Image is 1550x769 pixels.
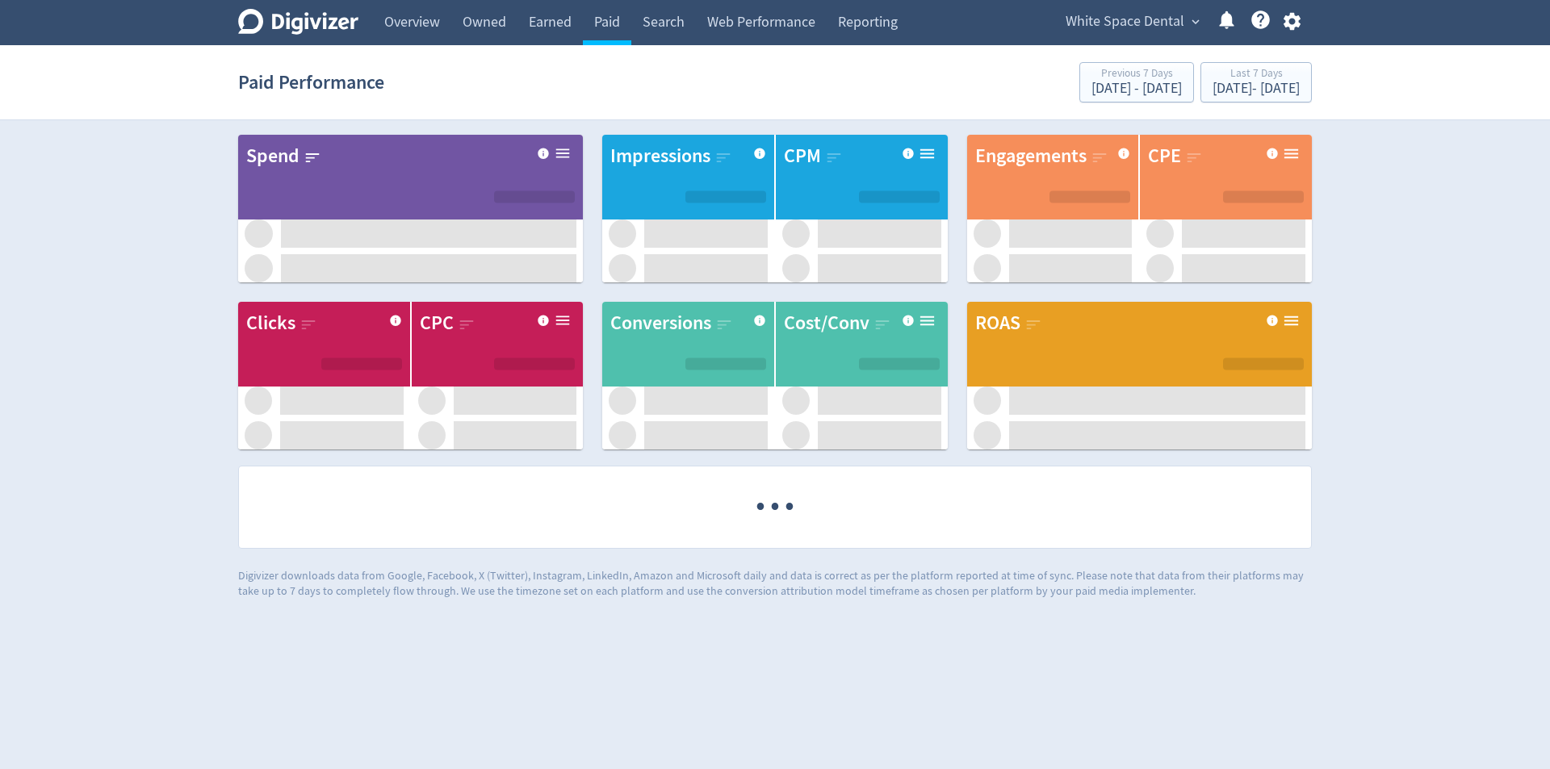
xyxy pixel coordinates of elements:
span: White Space Dental [1066,9,1184,35]
div: Engagements [975,143,1087,170]
div: ROAS [975,310,1020,337]
p: Digivizer downloads data from Google, Facebook, X (Twitter), Instagram, LinkedIn, Amazon and Micr... [238,568,1312,600]
span: · [782,466,797,548]
button: White Space Dental [1060,9,1204,35]
span: expand_more [1188,15,1203,29]
div: Spend [246,143,300,170]
h1: Paid Performance [238,56,384,108]
div: Conversions [610,310,711,337]
div: CPC [420,310,454,337]
div: [DATE] - [DATE] [1213,81,1300,96]
div: Previous 7 Days [1091,68,1182,81]
div: CPE [1148,143,1181,170]
button: Previous 7 Days[DATE] - [DATE] [1079,62,1194,102]
div: Last 7 Days [1213,68,1300,81]
span: · [753,466,768,548]
div: Cost/Conv [784,310,869,337]
div: CPM [784,143,821,170]
span: · [768,466,782,548]
div: [DATE] - [DATE] [1091,81,1182,96]
button: Last 7 Days[DATE]- [DATE] [1200,62,1312,102]
div: Clicks [246,310,295,337]
div: Impressions [610,143,710,170]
